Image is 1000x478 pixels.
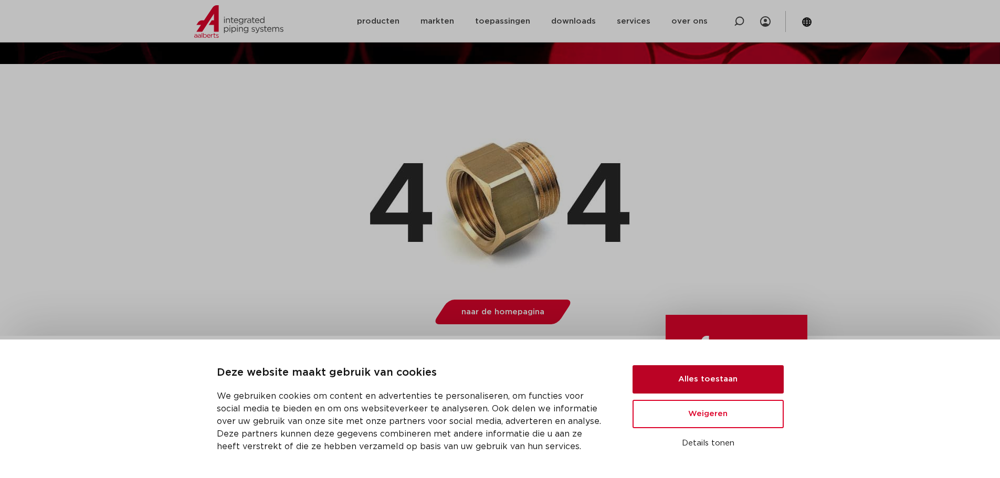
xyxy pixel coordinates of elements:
span: naar de homepagina [461,308,544,316]
button: Details tonen [633,434,784,452]
h1: Pagina niet gevonden [193,69,807,103]
button: Alles toestaan [633,365,784,394]
button: Weigeren [633,400,784,428]
a: naar de homepagina [432,300,573,324]
p: Deze website maakt gebruik van cookies [217,365,607,381]
p: We gebruiken cookies om content en advertenties te personaliseren, om functies voor social media ... [217,390,607,453]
